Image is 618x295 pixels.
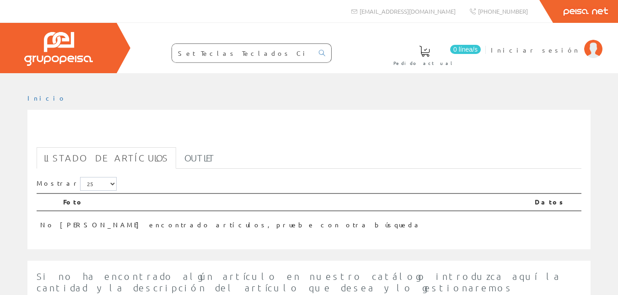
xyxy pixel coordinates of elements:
select: Mostrar [80,177,117,191]
h1: Set Teclas Teclados City Classic ref. 9745 [37,124,581,143]
th: Datos [531,193,581,211]
th: Foto [59,193,531,211]
span: Pedido actual [393,59,456,68]
label: Mostrar [37,177,117,191]
span: 0 línea/s [450,45,481,54]
span: Iniciar sesión [491,45,580,54]
img: Grupo Peisa [24,32,93,66]
a: Inicio [27,94,66,102]
a: Outlet [177,147,222,169]
span: [PHONE_NUMBER] [478,7,528,15]
a: Iniciar sesión [491,38,602,47]
td: No [PERSON_NAME] encontrado artículos, pruebe con otra búsqueda [37,211,531,233]
input: Buscar ... [172,44,313,62]
a: Listado de artículos [37,147,176,169]
span: [EMAIL_ADDRESS][DOMAIN_NAME] [360,7,456,15]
